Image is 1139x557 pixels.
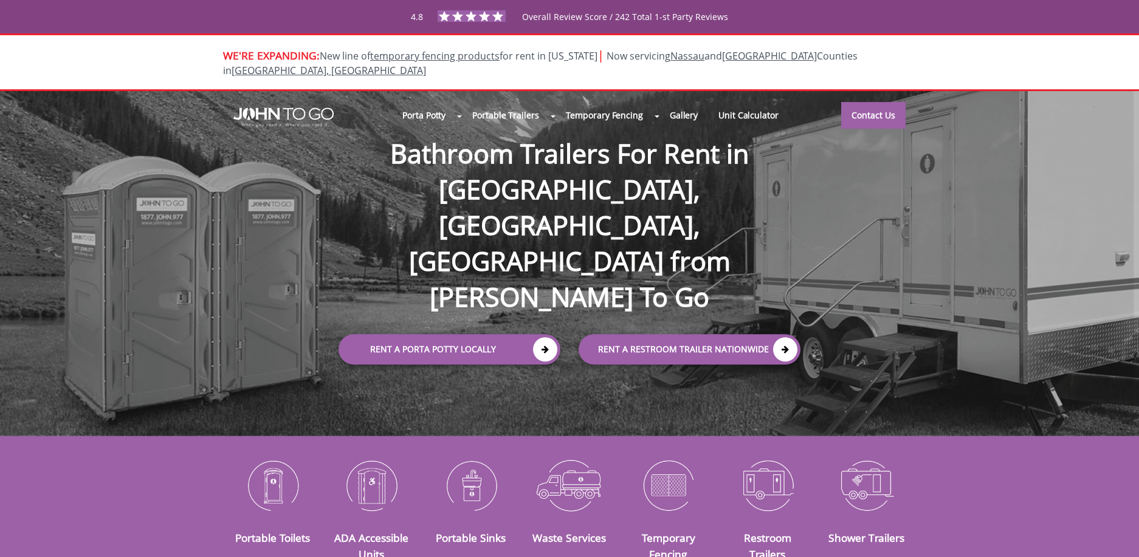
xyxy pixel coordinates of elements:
[628,454,709,517] img: Temporary-Fencing-cion_N.png
[826,454,907,517] img: Shower-Trailers-icon_N.png
[223,48,320,63] span: WE'RE EXPANDING:
[370,49,500,63] a: temporary fencing products
[233,108,334,127] img: JOHN to go
[339,334,560,364] a: Rent a Porta Potty Locally
[326,97,813,315] h1: Bathroom Trailers For Rent in [GEOGRAPHIC_DATA], [GEOGRAPHIC_DATA], [GEOGRAPHIC_DATA] from [PERSO...
[436,530,506,545] a: Portable Sinks
[727,454,808,517] img: Restroom-Trailers-icon_N.png
[232,454,313,517] img: Portable-Toilets-icon_N.png
[223,49,858,78] span: New line of for rent in [US_STATE]
[529,454,610,517] img: Waste-Services-icon_N.png
[841,102,906,129] a: Contact Us
[579,334,800,364] a: rent a RESTROOM TRAILER Nationwide
[556,102,653,128] a: Temporary Fencing
[430,454,511,517] img: Portable-Sinks-icon_N.png
[392,102,456,128] a: Porta Potty
[670,49,704,63] a: Nassau
[411,11,423,22] span: 4.8
[232,64,426,77] a: [GEOGRAPHIC_DATA], [GEOGRAPHIC_DATA]
[708,102,789,128] a: Unit Calculator
[462,102,549,128] a: Portable Trailers
[235,530,310,545] a: Portable Toilets
[597,47,604,63] span: |
[659,102,708,128] a: Gallery
[522,11,728,47] span: Overall Review Score / 242 Total 1-st Party Reviews
[532,530,606,545] a: Waste Services
[828,530,904,545] a: Shower Trailers
[331,454,412,517] img: ADA-Accessible-Units-icon_N.png
[722,49,817,63] a: [GEOGRAPHIC_DATA]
